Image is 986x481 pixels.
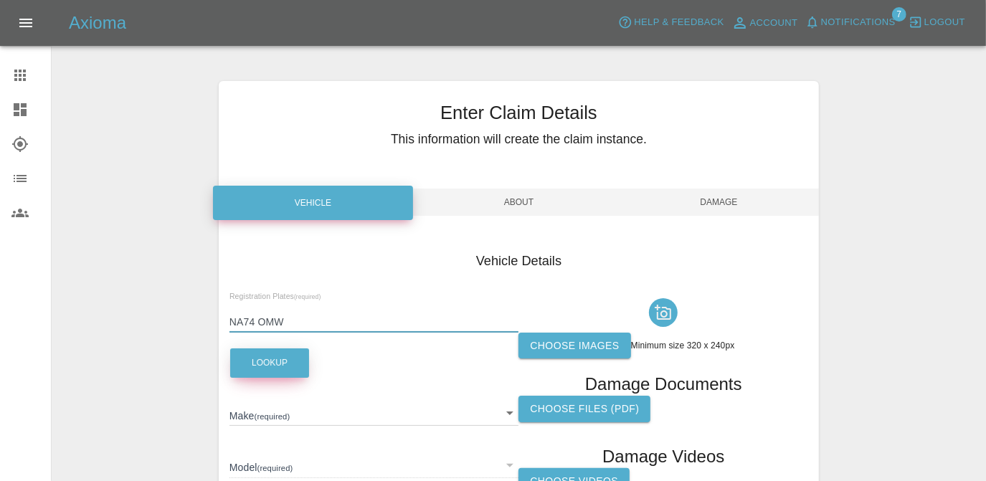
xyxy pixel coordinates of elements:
[924,14,965,31] span: Logout
[230,348,309,378] button: Lookup
[229,252,808,271] h4: Vehicle Details
[750,15,798,32] span: Account
[219,130,819,148] h5: This information will create the claim instance.
[602,445,724,468] h1: Damage Videos
[634,14,724,31] span: Help & Feedback
[9,6,43,40] button: Open drawer
[892,7,906,22] span: 7
[585,373,742,396] h1: Damage Documents
[419,189,619,216] span: About
[615,11,727,34] button: Help & Feedback
[229,292,321,300] span: Registration Plates
[294,293,321,300] small: (required)
[631,340,735,351] span: Minimum size 320 x 240px
[219,99,819,126] h3: Enter Claim Details
[69,11,126,34] h5: Axioma
[518,396,650,422] label: Choose files (pdf)
[905,11,969,34] button: Logout
[802,11,899,34] button: Notifications
[728,11,802,34] a: Account
[518,333,630,359] label: Choose images
[213,186,413,220] div: Vehicle
[821,14,896,31] span: Notifications
[619,189,819,216] span: Damage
